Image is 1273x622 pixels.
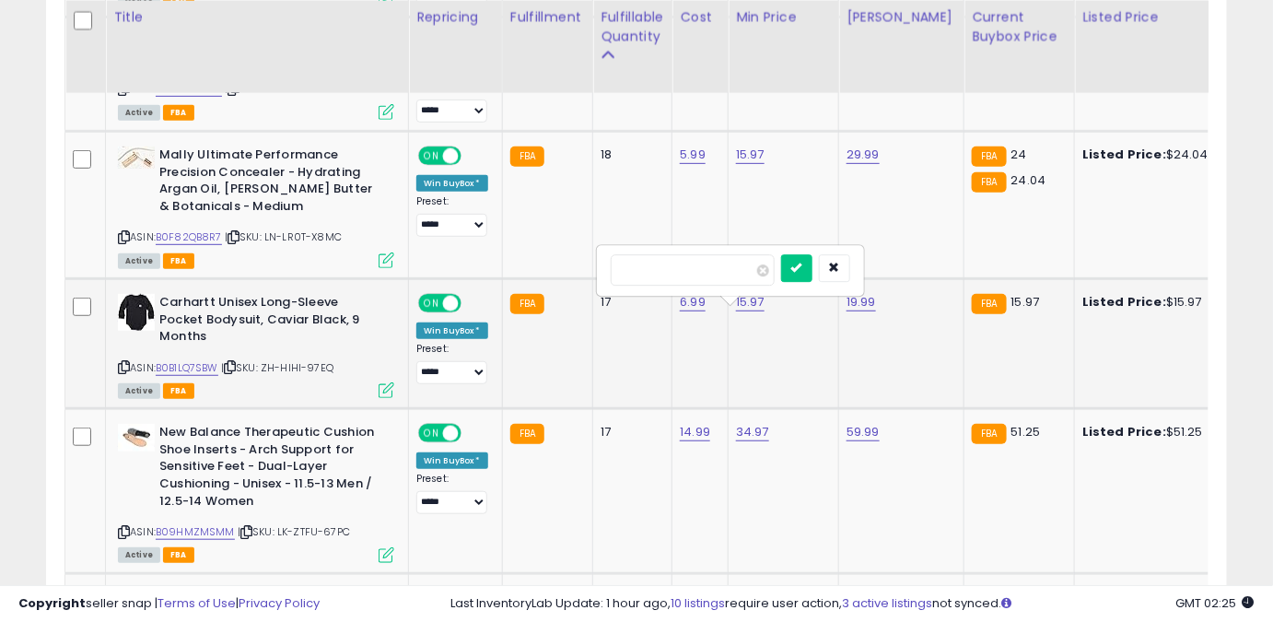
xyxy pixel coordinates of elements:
[420,296,443,311] span: ON
[847,423,880,441] a: 59.99
[239,594,320,612] a: Privacy Policy
[680,146,706,164] a: 5.99
[163,105,194,121] span: FBA
[601,147,658,163] div: 18
[159,424,383,514] b: New Balance Therapeutic Cushion Shoe Inserts - Arch Support for Sensitive Feet - Dual-Layer Cushi...
[416,343,488,384] div: Preset:
[510,7,585,27] div: Fulfillment
[680,423,710,441] a: 14.99
[18,595,320,613] div: seller snap | |
[420,426,443,441] span: ON
[843,594,933,612] a: 3 active listings
[118,294,394,396] div: ASIN:
[1011,146,1027,163] span: 24
[680,7,720,27] div: Cost
[1011,293,1040,311] span: 15.97
[736,293,765,311] a: 15.97
[118,424,394,560] div: ASIN:
[1082,146,1166,163] b: Listed Price:
[158,594,236,612] a: Terms of Use
[601,7,664,46] div: Fulfillable Quantity
[972,172,1006,193] small: FBA
[118,147,155,169] img: 317mrfhkSQL._SL40_.jpg
[18,594,86,612] strong: Copyright
[847,293,876,311] a: 19.99
[847,146,880,164] a: 29.99
[221,360,333,375] span: | SKU: ZH-HIHI-97EQ
[118,253,160,269] span: All listings currently available for purchase on Amazon
[1082,293,1166,311] b: Listed Price:
[416,175,488,192] div: Win BuyBox *
[1082,424,1235,440] div: $51.25
[416,82,488,123] div: Preset:
[225,229,342,244] span: | SKU: LN-LR0T-X8MC
[972,7,1067,46] div: Current Buybox Price
[416,452,488,469] div: Win BuyBox *
[163,383,194,399] span: FBA
[1082,294,1235,311] div: $15.97
[736,146,765,164] a: 15.97
[113,7,401,27] div: Title
[118,147,394,266] div: ASIN:
[1011,423,1041,440] span: 51.25
[459,426,488,441] span: OFF
[118,424,155,452] img: 31nepJr+oZL._SL40_.jpg
[1176,594,1255,612] span: 2025-08-18 02:25 GMT
[736,7,831,27] div: Min Price
[451,595,1255,613] div: Last InventoryLab Update: 1 hour ago, require user action, not synced.
[972,147,1006,167] small: FBA
[680,293,706,311] a: 6.99
[672,594,726,612] a: 10 listings
[159,294,383,350] b: Carhartt Unisex Long-Sleeve Pocket Bodysuit, Caviar Black, 9 Months
[510,294,544,314] small: FBA
[118,32,394,118] div: ASIN:
[118,547,160,563] span: All listings currently available for purchase on Amazon
[118,105,160,121] span: All listings currently available for purchase on Amazon
[847,7,956,27] div: [PERSON_NAME]
[163,547,194,563] span: FBA
[601,424,658,440] div: 17
[510,147,544,167] small: FBA
[156,229,222,245] a: B0F82QB8R7
[1082,147,1235,163] div: $24.04
[156,360,218,376] a: B0B1LQ7SBW
[118,383,160,399] span: All listings currently available for purchase on Amazon
[972,424,1006,444] small: FBA
[601,294,658,311] div: 17
[163,253,194,269] span: FBA
[972,294,1006,314] small: FBA
[159,147,383,219] b: Mally Ultimate Performance Precision Concealer - Hydrating Argan Oil, [PERSON_NAME] Butter & Bota...
[416,7,495,27] div: Repricing
[1082,7,1242,27] div: Listed Price
[1082,423,1166,440] b: Listed Price:
[118,294,155,331] img: 31AiHRZNpuL._SL40_.jpg
[416,323,488,339] div: Win BuyBox *
[459,148,488,164] span: OFF
[459,296,488,311] span: OFF
[416,473,488,514] div: Preset:
[1011,171,1046,189] span: 24.04
[416,195,488,237] div: Preset:
[156,524,235,540] a: B09HMZMSMM
[510,424,544,444] small: FBA
[420,148,443,164] span: ON
[736,423,769,441] a: 34.97
[238,524,350,539] span: | SKU: LK-ZTFU-67PC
